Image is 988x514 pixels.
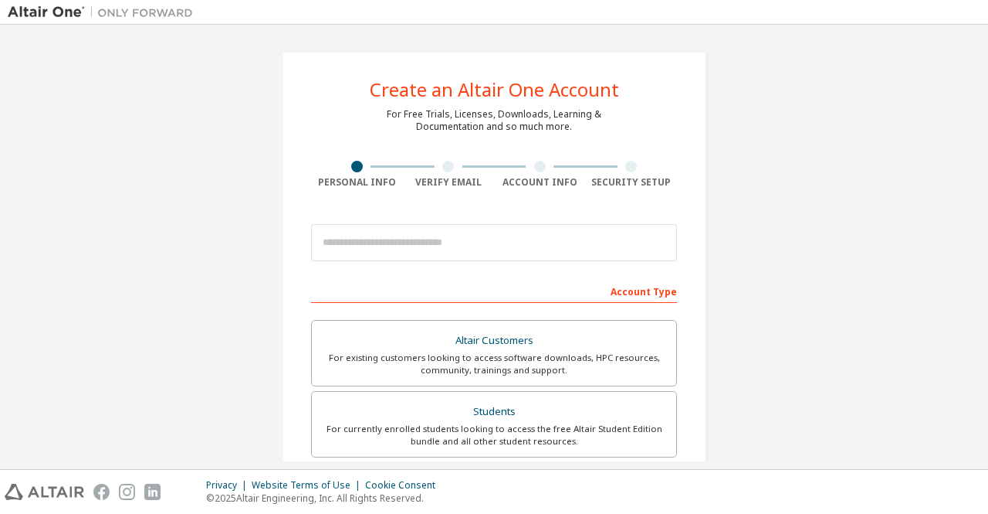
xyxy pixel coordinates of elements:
div: Account Info [494,176,586,189]
img: facebook.svg [93,484,110,500]
div: Website Terms of Use [252,479,365,492]
div: Altair Customers [321,330,667,352]
img: Altair One [8,5,201,20]
img: altair_logo.svg [5,484,84,500]
div: Account Type [311,278,677,303]
p: © 2025 Altair Engineering, Inc. All Rights Reserved. [206,492,445,505]
img: instagram.svg [119,484,135,500]
div: Create an Altair One Account [370,80,619,99]
div: Verify Email [403,176,495,189]
div: Students [321,401,667,423]
div: For existing customers looking to access software downloads, HPC resources, community, trainings ... [321,352,667,376]
div: Cookie Consent [365,479,445,492]
div: For Free Trials, Licenses, Downloads, Learning & Documentation and so much more. [387,108,601,133]
div: For currently enrolled students looking to access the free Altair Student Edition bundle and all ... [321,423,667,448]
div: Privacy [206,479,252,492]
img: linkedin.svg [144,484,161,500]
div: Security Setup [586,176,678,189]
div: Personal Info [311,176,403,189]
